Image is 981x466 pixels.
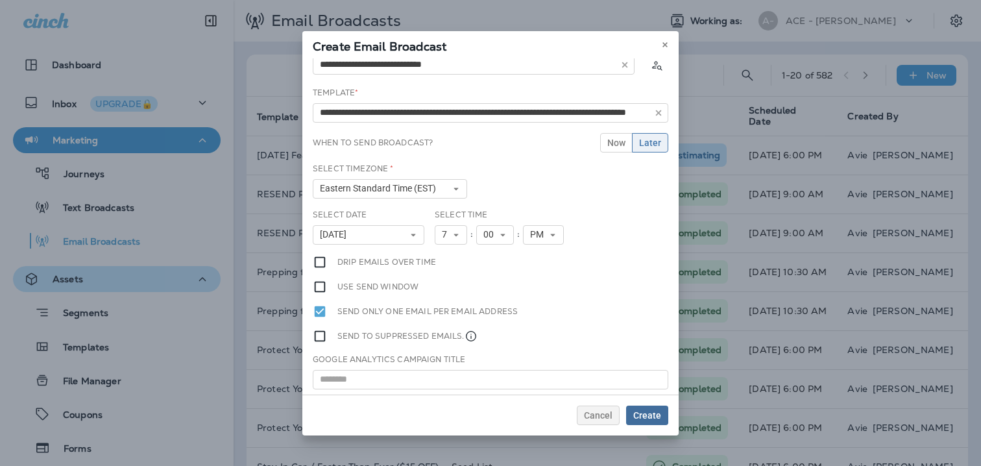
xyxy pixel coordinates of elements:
[514,225,523,245] div: :
[607,138,625,147] span: Now
[313,225,424,245] button: [DATE]
[523,225,564,245] button: PM
[313,138,433,148] label: When to send broadcast?
[467,225,476,245] div: :
[645,53,668,77] button: Calculate the estimated number of emails to be sent based on selected segment. (This could take a...
[442,229,452,240] span: 7
[633,411,661,420] span: Create
[600,133,633,153] button: Now
[577,406,620,425] button: Cancel
[483,229,499,240] span: 00
[476,225,514,245] button: 00
[313,179,467,199] button: Eastern Standard Time (EST)
[530,229,549,240] span: PM
[626,406,668,425] button: Create
[337,280,418,294] label: Use send window
[302,31,679,58] div: Create Email Broadcast
[337,329,478,343] label: Send to suppressed emails.
[584,411,612,420] span: Cancel
[337,255,436,269] label: Drip emails over time
[320,183,441,194] span: Eastern Standard Time (EST)
[639,138,661,147] span: Later
[320,229,352,240] span: [DATE]
[313,88,358,98] label: Template
[337,304,518,319] label: Send only one email per email address
[435,210,488,220] label: Select Time
[632,133,668,153] button: Later
[435,225,467,245] button: 7
[313,354,465,365] label: Google Analytics Campaign Title
[313,164,393,174] label: Select Timezone
[313,210,367,220] label: Select Date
